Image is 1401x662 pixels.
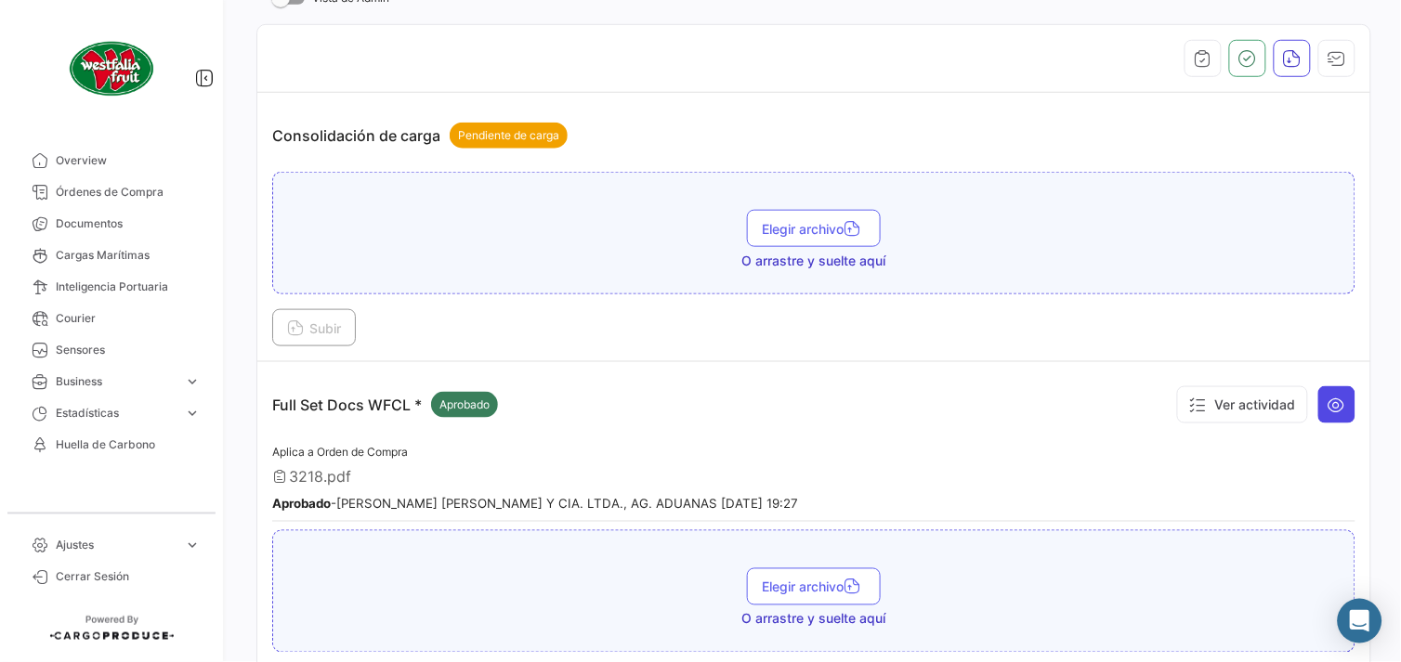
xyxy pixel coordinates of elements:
a: Inteligencia Portuaria [15,271,208,303]
span: Subir [287,320,341,336]
span: Elegir archivo [762,579,866,595]
span: Overview [56,152,201,169]
span: Business [56,373,177,390]
span: Inteligencia Portuaria [56,279,201,295]
span: Cargas Marítimas [56,247,201,264]
a: Overview [15,145,208,176]
span: O arrastre y suelte aquí [742,252,886,270]
span: Elegir archivo [762,221,866,237]
span: expand_more [184,537,201,553]
span: Documentos [56,215,201,232]
p: Consolidación de carga [272,123,568,149]
span: Aprobado [439,396,490,413]
div: Abrir Intercom Messenger [1338,599,1382,643]
img: client-50.png [65,22,158,115]
small: - [PERSON_NAME] [PERSON_NAME] Y CIA. LTDA., AG. ADUANAS [DATE] 19:27 [272,497,798,512]
span: Huella de Carbono [56,436,201,453]
span: expand_more [184,373,201,390]
a: Cargas Marítimas [15,240,208,271]
span: 3218.pdf [289,468,351,487]
span: Sensores [56,342,201,358]
span: Aplica a Orden de Compra [272,445,408,459]
a: Documentos [15,208,208,240]
span: Ajustes [56,537,177,553]
b: Aprobado [272,497,331,512]
a: Órdenes de Compra [15,176,208,208]
span: Estadísticas [56,405,177,422]
span: Órdenes de Compra [56,184,201,201]
button: Ver actividad [1177,386,1308,423]
span: O arrastre y suelte aquí [742,610,886,629]
p: Full Set Docs WFCL * [272,392,498,418]
span: Pendiente de carga [458,127,559,144]
a: Courier [15,303,208,334]
span: Courier [56,310,201,327]
a: Sensores [15,334,208,366]
button: Elegir archivo [747,568,881,605]
span: expand_more [184,405,201,422]
span: Cerrar Sesión [56,568,201,585]
button: Elegir archivo [747,210,881,247]
button: Subir [272,309,356,346]
a: Huella de Carbono [15,429,208,461]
